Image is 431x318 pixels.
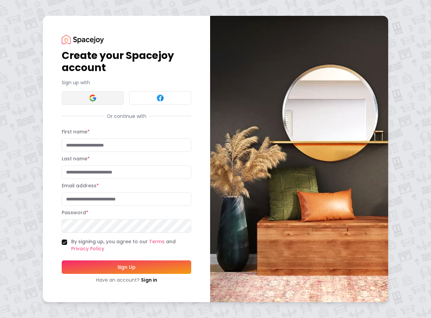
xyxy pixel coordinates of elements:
[62,128,90,135] label: First name
[89,94,97,102] img: Google signin
[62,182,99,189] label: Email address
[149,238,165,245] a: Terms
[62,155,90,162] label: Last name
[104,113,149,120] span: Or continue with
[62,277,191,283] div: Have an account?
[62,260,191,274] button: Sign Up
[62,209,88,216] label: Password
[210,16,388,302] img: banner
[71,238,191,252] label: By signing up, you agree to our and
[62,35,104,44] img: Spacejoy Logo
[71,245,104,252] a: Privacy Policy
[62,79,191,86] p: Sign up with
[156,94,164,102] img: Facebook signin
[141,277,157,283] a: Sign in
[62,50,191,74] h1: Create your Spacejoy account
